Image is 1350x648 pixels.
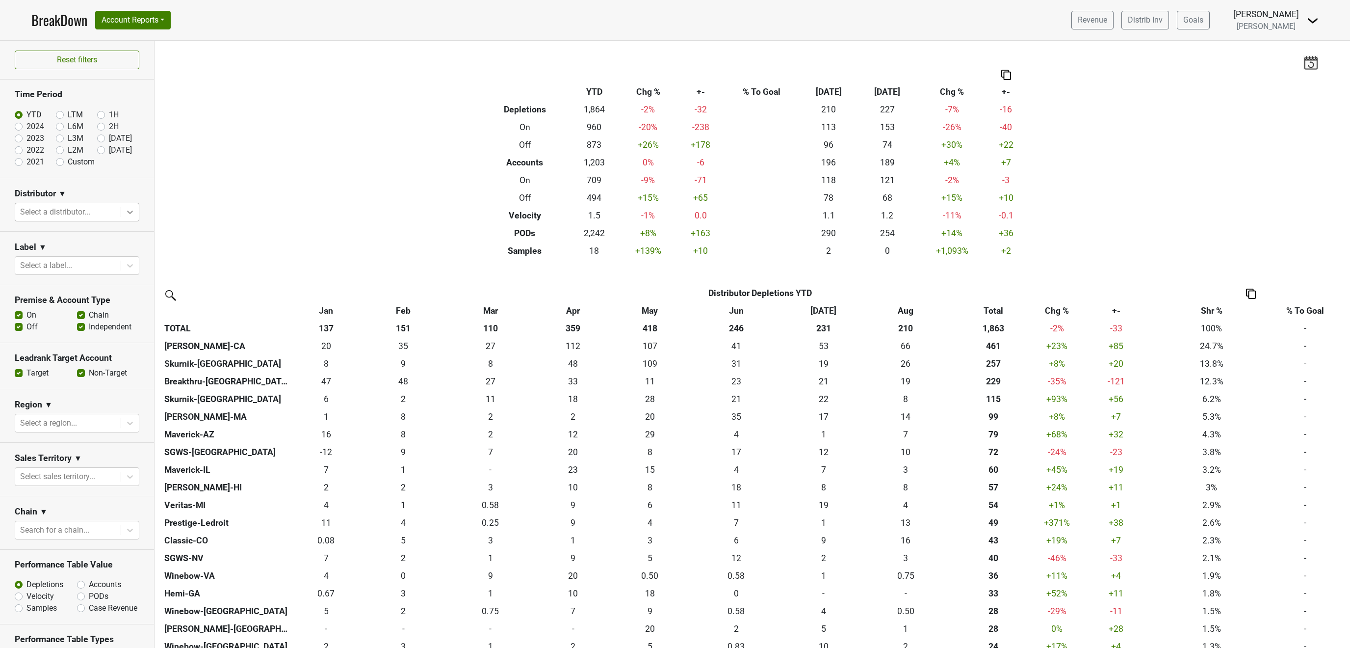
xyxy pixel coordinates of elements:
[619,242,677,260] td: +139 %
[1307,15,1319,27] img: Dropdown Menu
[619,207,677,224] td: -1 %
[1158,302,1266,320] th: Shr %: activate to sort column ascending
[537,426,610,443] td: 12.083
[1246,289,1256,299] img: Copy to clipboard
[690,373,782,390] td: 22.557
[45,399,52,411] span: ▼
[785,393,862,405] div: 22
[570,83,619,101] th: YTD
[693,375,780,388] div: 23
[537,337,610,355] td: 111.83
[864,373,947,390] td: 19.081
[447,375,534,388] div: 27
[782,408,865,426] td: 17.166
[858,154,917,171] td: 189
[619,224,677,242] td: +8 %
[917,189,987,207] td: +15 %
[612,340,688,352] div: 107
[1158,355,1266,373] td: 13.8%
[1266,373,1345,390] td: -
[292,428,360,441] div: 16
[447,410,534,423] div: 2
[539,340,607,352] div: 112
[1233,8,1299,21] div: [PERSON_NAME]
[109,133,132,144] label: [DATE]
[693,340,780,352] div: 41
[610,302,691,320] th: May: activate to sort column ascending
[68,133,83,144] label: L3M
[917,171,987,189] td: -2 %
[867,393,944,405] div: 8
[690,408,782,426] td: 35.167
[537,408,610,426] td: 1.917
[292,357,360,370] div: 8
[782,373,865,390] td: 20.828
[15,51,139,69] button: Reset filters
[858,83,917,101] th: [DATE]
[947,426,1039,443] th: 79.415
[1050,324,1064,333] span: -2%
[1266,390,1345,408] td: -
[690,426,782,443] td: 3.833
[987,242,1025,260] td: +2
[364,393,442,405] div: 2
[1039,408,1075,426] td: +8 %
[612,428,688,441] div: 29
[1039,355,1075,373] td: +8 %
[480,154,570,171] th: Accounts
[917,224,987,242] td: +14 %
[570,136,619,154] td: 873
[444,355,537,373] td: 7.501
[947,320,1039,337] th: 1,863
[362,373,444,390] td: 47.749
[480,242,570,260] th: Samples
[444,408,537,426] td: 1.667
[987,154,1025,171] td: +7
[610,390,691,408] td: 28.499
[1039,390,1075,408] td: +93 %
[15,242,36,252] h3: Label
[867,410,944,423] div: 14
[162,390,290,408] th: Skurnik-[GEOGRAPHIC_DATA]
[864,408,947,426] td: 13.92
[290,337,362,355] td: 20.25
[364,428,442,441] div: 8
[1110,324,1122,333] span: -33
[15,189,56,199] h3: Distributor
[26,591,54,602] label: Velocity
[68,121,83,133] label: L6M
[292,375,360,388] div: 47
[444,426,537,443] td: 2.083
[162,355,290,373] th: Skurnik-[GEOGRAPHIC_DATA]
[858,136,917,154] td: 74
[1077,340,1155,352] div: +85
[693,357,780,370] div: 31
[867,340,944,352] div: 66
[570,171,619,189] td: 709
[1158,337,1266,355] td: 24.7%
[1158,373,1266,390] td: 12.3%
[26,121,44,133] label: 2024
[619,136,677,154] td: +26 %
[1266,320,1345,337] td: -
[537,302,610,320] th: Apr: activate to sort column ascending
[89,309,109,321] label: Chain
[364,375,442,388] div: 48
[290,390,362,408] td: 5.667
[864,355,947,373] td: 25.918
[785,340,862,352] div: 53
[89,321,131,333] label: Independent
[162,373,290,390] th: Breakthru-[GEOGRAPHIC_DATA]
[290,426,362,443] td: 15.667
[444,337,537,355] td: 26.67
[610,320,691,337] th: 418
[162,320,290,337] th: TOTAL
[864,426,947,443] td: 7.25
[949,357,1037,370] div: 257
[800,224,858,242] td: 290
[612,357,688,370] div: 109
[162,443,290,461] th: SGWS-[GEOGRAPHIC_DATA]
[480,189,570,207] th: Off
[444,320,537,337] th: 110
[362,320,444,337] th: 151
